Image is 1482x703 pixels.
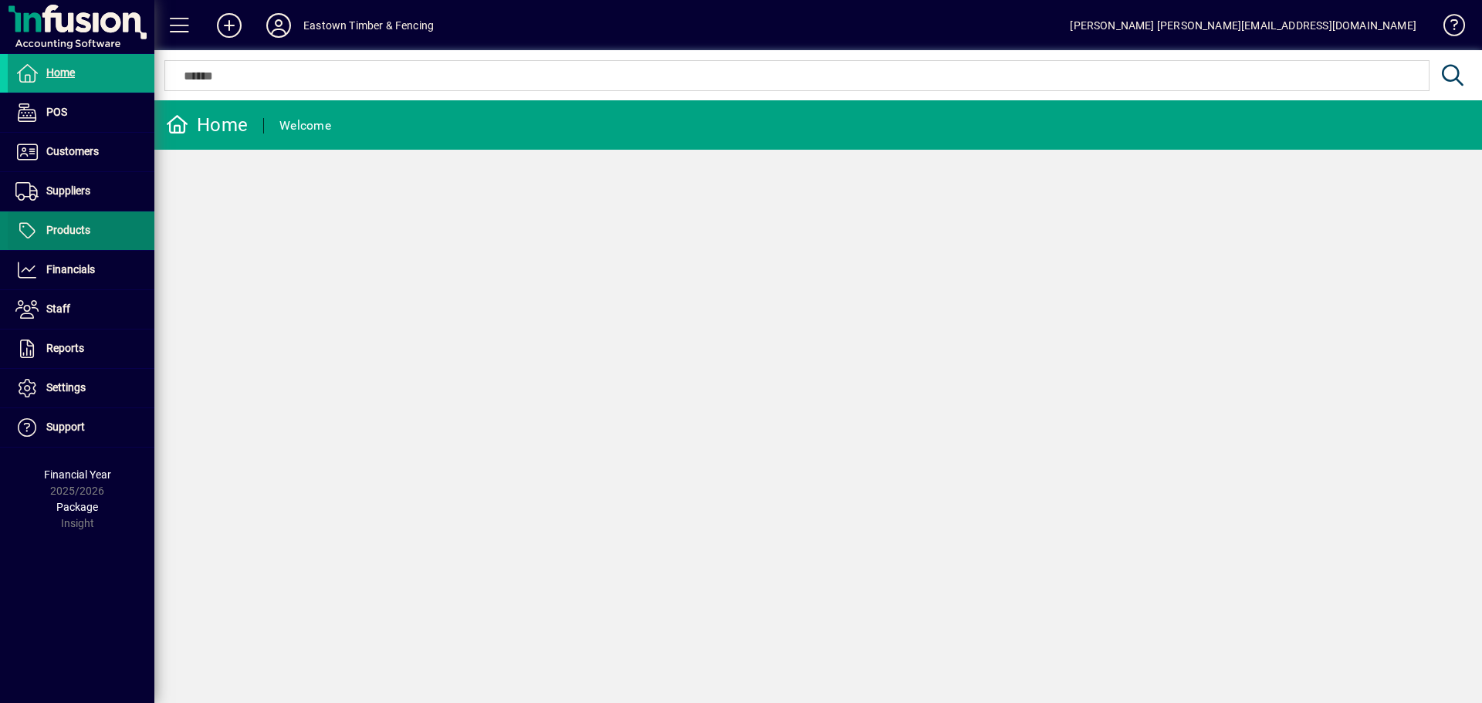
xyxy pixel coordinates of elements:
span: Financial Year [44,468,111,481]
div: Welcome [279,113,331,138]
span: Settings [46,381,86,394]
a: Knowledge Base [1432,3,1463,53]
button: Add [205,12,254,39]
a: Reports [8,330,154,368]
span: Suppliers [46,184,90,197]
a: Staff [8,290,154,329]
span: Reports [46,342,84,354]
span: Support [46,421,85,433]
span: Package [56,501,98,513]
span: Financials [46,263,95,275]
span: Home [46,66,75,79]
a: POS [8,93,154,132]
div: Home [166,113,248,137]
a: Settings [8,369,154,407]
div: Eastown Timber & Fencing [303,13,434,38]
div: [PERSON_NAME] [PERSON_NAME][EMAIL_ADDRESS][DOMAIN_NAME] [1070,13,1416,38]
a: Products [8,211,154,250]
span: POS [46,106,67,118]
a: Suppliers [8,172,154,211]
span: Customers [46,145,99,157]
span: Products [46,224,90,236]
a: Support [8,408,154,447]
button: Profile [254,12,303,39]
a: Customers [8,133,154,171]
span: Staff [46,302,70,315]
a: Financials [8,251,154,289]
